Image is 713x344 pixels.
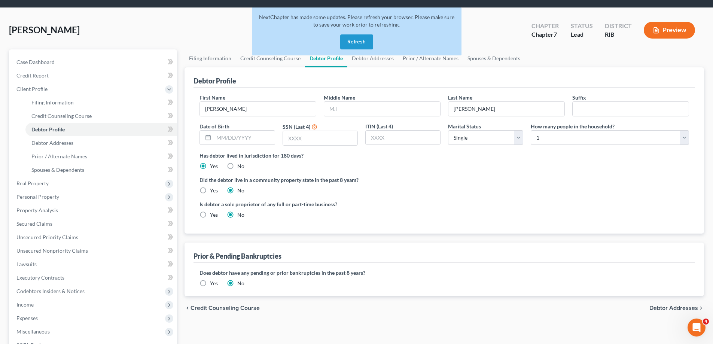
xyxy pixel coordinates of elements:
label: Yes [210,187,218,194]
span: Unsecured Nonpriority Claims [16,247,88,254]
button: Preview [644,22,695,39]
input: MM/DD/YYYY [214,131,274,145]
button: Refresh [340,34,373,49]
input: -- [448,102,564,116]
label: No [237,211,244,219]
span: Property Analysis [16,207,58,213]
button: chevron_left Credit Counseling Course [185,305,260,311]
label: How many people in the household? [531,122,615,130]
label: Last Name [448,94,472,101]
input: XXXX [283,131,357,145]
span: Debtor Profile [31,126,65,133]
input: XXXX [366,131,440,145]
input: -- [200,102,316,116]
a: Property Analysis [10,204,177,217]
label: SSN (Last 4) [283,123,310,131]
span: Real Property [16,180,49,186]
span: Expenses [16,315,38,321]
span: Codebtors Insiders & Notices [16,288,85,294]
input: M.I [324,102,440,116]
a: Credit Counseling Course [25,109,177,123]
span: Spouses & Dependents [31,167,84,173]
div: RIB [605,30,632,39]
label: Middle Name [324,94,355,101]
label: Marital Status [448,122,481,130]
span: Credit Report [16,72,49,79]
div: Chapter [531,30,559,39]
a: Lawsuits [10,258,177,271]
a: Debtor Addresses [25,136,177,150]
div: Prior & Pending Bankruptcies [194,252,281,261]
span: Executory Contracts [16,274,64,281]
label: No [237,187,244,194]
a: Prior / Alternate Names [25,150,177,163]
span: Income [16,301,34,308]
label: Yes [210,162,218,170]
label: Yes [210,280,218,287]
a: Case Dashboard [10,55,177,69]
div: Lead [571,30,593,39]
label: Is debtor a sole proprietor of any full or part-time business? [199,200,441,208]
span: Debtor Addresses [31,140,73,146]
i: chevron_right [698,305,704,311]
span: [PERSON_NAME] [9,24,80,35]
span: Miscellaneous [16,328,50,335]
a: Filing Information [25,96,177,109]
span: NextChapter has made some updates. Please refresh your browser. Please make sure to save your wor... [259,14,454,28]
label: Does debtor have any pending or prior bankruptcies in the past 8 years? [199,269,689,277]
label: Did the debtor live in a community property state in the past 8 years? [199,176,689,184]
a: Debtor Profile [25,123,177,136]
span: Debtor Addresses [649,305,698,311]
label: Date of Birth [199,122,229,130]
a: Credit Report [10,69,177,82]
i: chevron_left [185,305,191,311]
span: Unsecured Priority Claims [16,234,78,240]
span: Lawsuits [16,261,37,267]
label: Yes [210,211,218,219]
span: Filing Information [31,99,74,106]
label: First Name [199,94,225,101]
span: Credit Counseling Course [191,305,260,311]
span: Credit Counseling Course [31,113,92,119]
div: District [605,22,632,30]
span: Client Profile [16,86,48,92]
a: Credit Counseling Course [236,49,305,67]
div: Debtor Profile [194,76,236,85]
label: Has debtor lived in jurisdiction for 180 days? [199,152,689,159]
span: 4 [703,319,709,325]
span: 7 [554,31,557,38]
label: Suffix [572,94,586,101]
a: Spouses & Dependents [463,49,525,67]
a: Filing Information [185,49,236,67]
a: Executory Contracts [10,271,177,284]
label: No [237,162,244,170]
label: ITIN (Last 4) [365,122,393,130]
div: Chapter [531,22,559,30]
input: -- [573,102,689,116]
button: Debtor Addresses chevron_right [649,305,704,311]
span: Prior / Alternate Names [31,153,87,159]
label: No [237,280,244,287]
span: Secured Claims [16,220,52,227]
iframe: Intercom live chat [688,319,706,337]
a: Unsecured Nonpriority Claims [10,244,177,258]
a: Secured Claims [10,217,177,231]
a: Unsecured Priority Claims [10,231,177,244]
a: Spouses & Dependents [25,163,177,177]
div: Status [571,22,593,30]
span: Personal Property [16,194,59,200]
span: Case Dashboard [16,59,55,65]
